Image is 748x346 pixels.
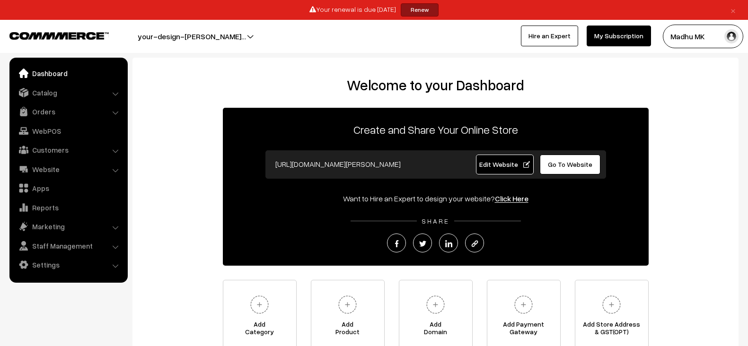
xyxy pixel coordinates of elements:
[12,256,124,273] a: Settings
[105,25,279,48] button: your-design-[PERSON_NAME]…
[598,292,625,318] img: plus.svg
[12,161,124,178] a: Website
[510,292,537,318] img: plus.svg
[223,193,649,204] div: Want to Hire an Expert to design your website?
[12,65,124,82] a: Dashboard
[223,320,296,339] span: Add Category
[479,160,530,168] span: Edit Website
[399,320,472,339] span: Add Domain
[663,25,743,48] button: Madhu MK
[9,29,92,41] a: COMMMERCE
[12,103,124,120] a: Orders
[223,121,649,138] p: Create and Share Your Online Store
[521,26,578,46] a: Hire an Expert
[12,122,124,139] a: WebPOS
[12,180,124,197] a: Apps
[12,218,124,235] a: Marketing
[12,199,124,216] a: Reports
[334,292,361,318] img: plus.svg
[246,292,273,318] img: plus.svg
[417,217,454,225] span: SHARE
[12,141,124,158] a: Customers
[12,84,124,101] a: Catalog
[3,3,745,17] div: Your renewal is due [DATE]
[311,320,384,339] span: Add Product
[727,4,739,16] a: ×
[142,77,729,94] h2: Welcome to your Dashboard
[575,320,648,339] span: Add Store Address & GST(OPT)
[422,292,449,318] img: plus.svg
[540,155,601,174] a: Go To Website
[587,26,651,46] a: My Subscription
[9,32,109,39] img: COMMMERCE
[487,320,560,339] span: Add Payment Gateway
[476,155,534,174] a: Edit Website
[401,3,439,17] a: Renew
[724,29,739,43] img: user
[12,237,124,254] a: Staff Management
[495,194,528,203] a: Click Here
[548,160,592,168] span: Go To Website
